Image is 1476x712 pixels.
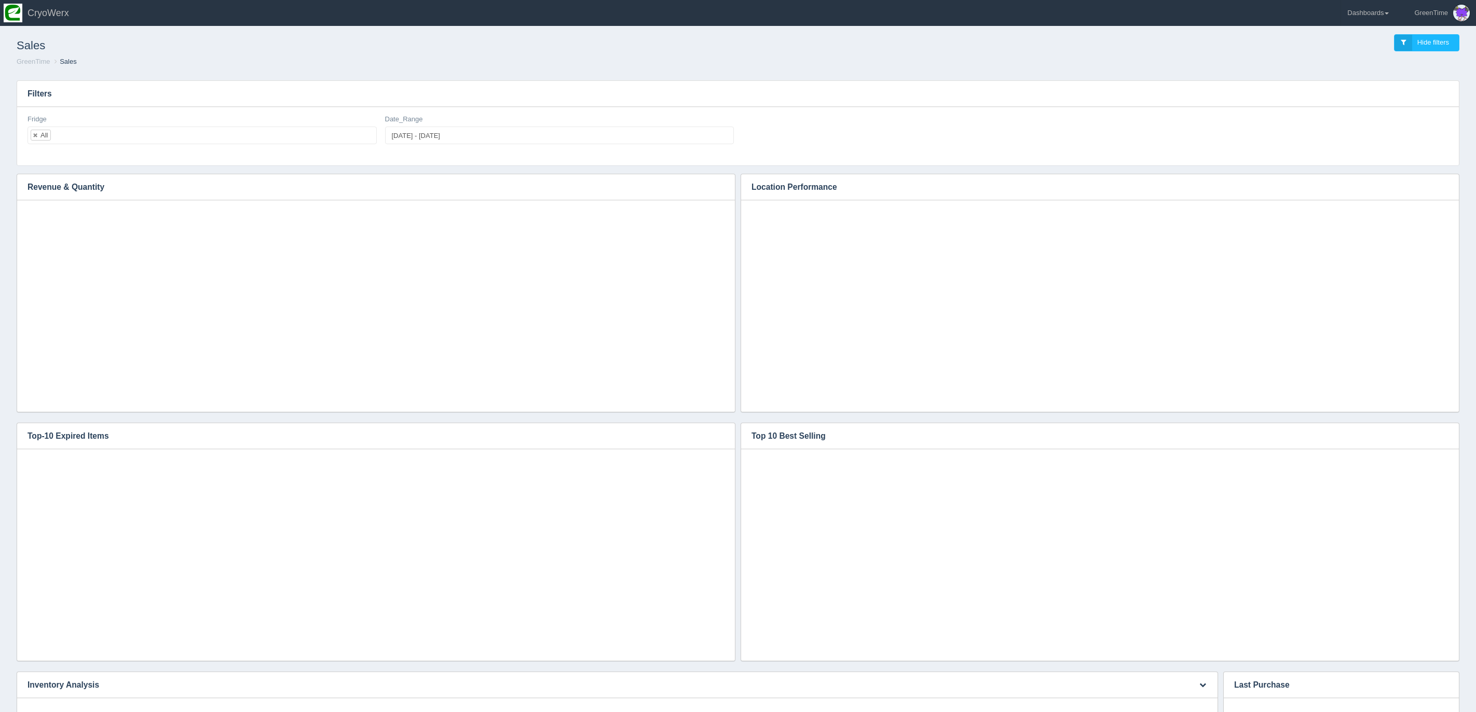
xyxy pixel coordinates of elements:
label: Date_Range [385,115,423,124]
h3: Location Performance [741,174,1443,200]
img: so2zg2bv3y2ub16hxtjr.png [4,4,22,22]
h3: Revenue & Quantity [17,174,719,200]
h3: Top-10 Expired Items [17,423,719,449]
h3: Inventory Analysis [17,672,1186,698]
li: Sales [52,57,77,67]
a: GreenTime [17,58,50,65]
div: GreenTime [1414,3,1448,23]
img: Profile Picture [1453,5,1470,21]
label: Fridge [28,115,47,124]
a: Hide filters [1394,34,1459,51]
div: All [40,132,48,138]
span: CryoWerx [28,8,69,18]
span: Hide filters [1417,38,1449,46]
h3: Last Purchase [1224,672,1443,698]
h3: Top 10 Best Selling [741,423,1443,449]
h1: Sales [17,34,738,57]
h3: Filters [17,81,1459,107]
